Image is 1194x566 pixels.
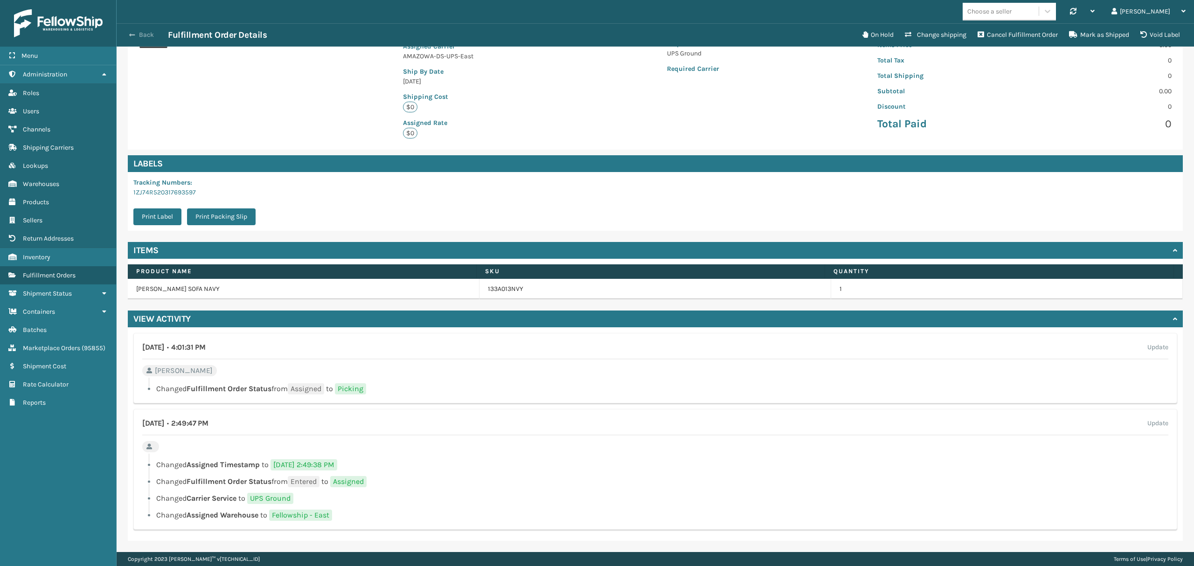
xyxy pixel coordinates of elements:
[142,493,1168,504] li: Changed to
[1147,556,1183,562] a: Privacy Policy
[667,48,743,58] p: UPS Ground
[1147,342,1168,353] label: Update
[142,510,1168,521] li: Changed to
[403,76,533,86] p: [DATE]
[288,383,324,394] span: Assigned
[1069,31,1077,38] i: Mark as Shipped
[1114,552,1183,566] div: |
[23,271,76,279] span: Fulfillment Orders
[23,107,39,115] span: Users
[23,70,67,78] span: Administration
[128,279,479,299] td: [PERSON_NAME] SOFA NAVY
[877,86,1019,96] p: Subtotal
[167,419,169,428] span: •
[877,117,1019,131] p: Total Paid
[133,313,191,324] h4: View Activity
[833,267,1165,276] label: Quantity
[269,510,332,521] span: Fellowship - East
[1063,26,1135,44] button: Mark as Shipped
[877,71,1019,81] p: Total Shipping
[1030,71,1172,81] p: 0
[167,343,169,352] span: •
[403,118,533,128] p: Assigned Rate
[271,459,337,470] span: [DATE] 2:49:38 PM
[168,29,267,41] h3: Fulfillment Order Details
[142,342,205,353] h4: [DATE] 4:01:31 PM
[23,180,59,188] span: Warehouses
[905,31,911,38] i: Change shipping
[128,155,1183,172] h4: Labels
[23,326,47,334] span: Batches
[187,384,271,393] span: Fulfillment Order Status
[1135,26,1186,44] button: Void Label
[142,476,1168,487] li: Changed from to
[23,216,42,224] span: Sellers
[125,31,168,39] button: Back
[23,125,50,133] span: Channels
[1114,556,1146,562] a: Terms of Use
[403,102,417,112] p: $0
[403,51,533,61] p: AMAZOWA-DS-UPS-East
[330,476,367,487] span: Assigned
[23,144,74,152] span: Shipping Carriers
[82,344,105,352] span: ( 95855 )
[23,290,72,297] span: Shipment Status
[21,52,38,60] span: Menu
[23,399,46,407] span: Reports
[142,418,208,429] h4: [DATE] 2:49:47 PM
[187,460,260,469] span: Assigned Timestamp
[488,284,523,294] a: 133A013NVY
[978,31,984,38] i: Cancel Fulfillment Order
[187,208,256,225] button: Print Packing Slip
[136,267,468,276] label: Product Name
[877,55,1019,65] p: Total Tax
[133,188,196,196] a: 1ZJ74R520317693597
[403,67,533,76] p: Ship By Date
[403,92,533,102] p: Shipping Cost
[187,511,258,519] span: Assigned Warehouse
[247,493,293,504] span: UPS Ground
[14,9,103,37] img: logo
[23,253,50,261] span: Inventory
[142,459,1168,470] li: Changed to
[128,552,260,566] p: Copyright 2023 [PERSON_NAME]™ v [TECHNICAL_ID]
[972,26,1063,44] button: Cancel Fulfillment Order
[23,308,55,316] span: Containers
[857,26,899,44] button: On Hold
[155,365,213,376] span: [PERSON_NAME]
[288,476,319,487] span: Entered
[133,179,192,186] span: Tracking Numbers :
[967,7,1012,16] div: Choose a seller
[1030,102,1172,111] p: 0
[1030,86,1172,96] p: 0.00
[1147,418,1168,429] label: Update
[899,26,972,44] button: Change shipping
[133,245,159,256] h4: Items
[23,344,80,352] span: Marketplace Orders
[862,31,868,38] i: On Hold
[335,383,366,394] span: Picking
[1030,117,1172,131] p: 0
[187,477,271,486] span: Fulfillment Order Status
[23,162,48,170] span: Lookups
[403,128,417,138] p: $0
[23,235,74,242] span: Return Addresses
[485,267,817,276] label: SKU
[23,198,49,206] span: Products
[1140,31,1147,38] i: VOIDLABEL
[23,89,39,97] span: Roles
[142,383,1168,394] li: Changed from to
[877,102,1019,111] p: Discount
[831,279,1183,299] td: 1
[187,494,236,503] span: Carrier Service
[1030,55,1172,65] p: 0
[23,362,66,370] span: Shipment Cost
[667,64,743,74] p: Required Carrier
[23,380,69,388] span: Rate Calculator
[133,208,181,225] button: Print Label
